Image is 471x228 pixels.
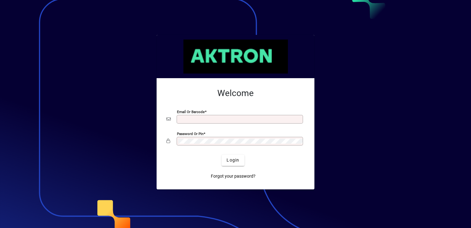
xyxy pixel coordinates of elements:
[166,88,305,99] h2: Welcome
[227,157,239,163] span: Login
[208,171,258,182] a: Forgot your password?
[211,173,256,179] span: Forgot your password?
[177,109,205,114] mat-label: Email or Barcode
[222,155,244,166] button: Login
[177,131,203,136] mat-label: Password or Pin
